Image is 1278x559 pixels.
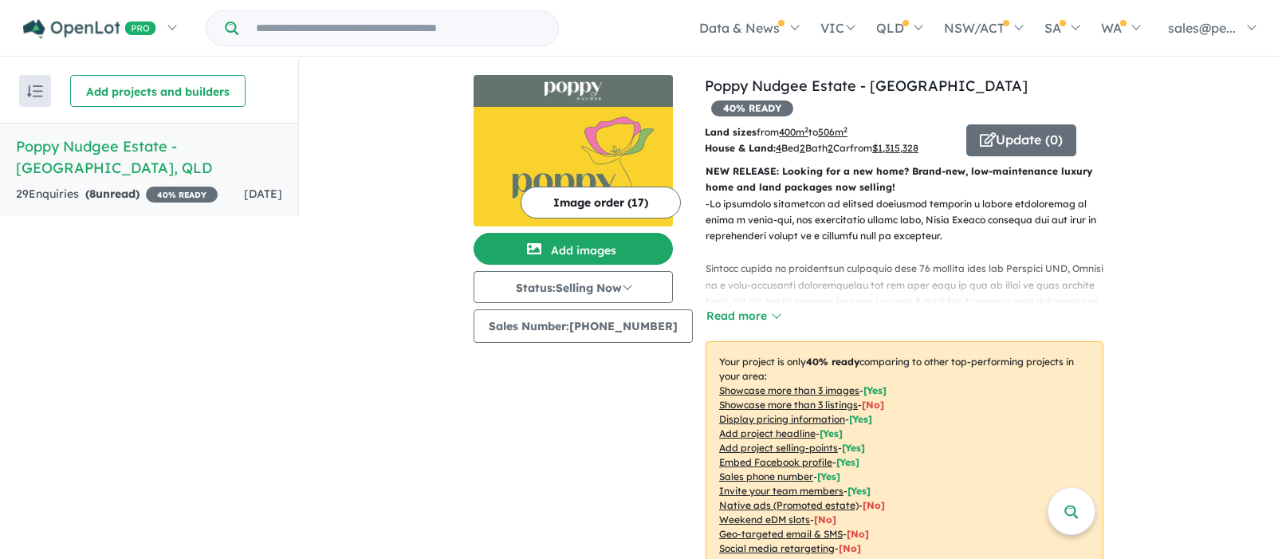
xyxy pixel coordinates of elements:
[146,187,218,203] span: 40 % READY
[85,187,140,201] strong: ( unread)
[849,413,872,425] span: [ Yes ]
[706,307,781,325] button: Read more
[16,185,218,204] div: 29 Enquir ies
[89,187,96,201] span: 8
[863,384,887,396] span: [ Yes ]
[776,142,781,154] u: 4
[474,233,673,265] button: Add images
[474,309,693,343] button: Sales Number:[PHONE_NUMBER]
[814,514,836,526] span: [No]
[70,75,246,107] button: Add projects and builders
[474,107,673,226] img: Poppy Nudgee Estate - Nudgee
[705,140,954,156] p: Bed Bath Car from
[719,384,859,396] u: Showcase more than 3 images
[244,187,282,201] span: [DATE]
[719,514,810,526] u: Weekend eDM slots
[719,456,832,468] u: Embed Facebook profile
[719,399,858,411] u: Showcase more than 3 listings
[242,11,555,45] input: Try estate name, suburb, builder or developer
[719,427,816,439] u: Add project headline
[847,485,871,497] span: [ Yes ]
[843,125,847,134] sup: 2
[836,456,859,468] span: [ Yes ]
[719,528,843,540] u: Geo-targeted email & SMS
[27,85,43,97] img: sort.svg
[706,163,1103,196] p: NEW RELEASE: Looking for a new home? Brand-new, low-maintenance luxury home and land packages now...
[719,499,859,511] u: Native ads (Promoted estate)
[16,136,282,179] h5: Poppy Nudgee Estate - [GEOGRAPHIC_DATA] , QLD
[804,125,808,134] sup: 2
[966,124,1076,156] button: Update (0)
[806,356,859,368] b: 40 % ready
[705,77,1028,95] a: Poppy Nudgee Estate - [GEOGRAPHIC_DATA]
[842,442,865,454] span: [ Yes ]
[705,124,954,140] p: from
[820,427,843,439] span: [ Yes ]
[705,126,757,138] b: Land sizes
[521,187,681,218] button: Image order (17)
[719,442,838,454] u: Add project selling-points
[839,542,861,554] span: [No]
[847,528,869,540] span: [No]
[863,499,885,511] span: [No]
[719,542,835,554] u: Social media retargeting
[828,142,833,154] u: 2
[719,413,845,425] u: Display pricing information
[474,75,673,226] a: Poppy Nudgee Estate - Nudgee LogoPoppy Nudgee Estate - Nudgee
[872,142,918,154] u: $ 1,315,328
[817,470,840,482] span: [ Yes ]
[23,19,156,39] img: Openlot PRO Logo White
[808,126,847,138] span: to
[705,142,776,154] b: House & Land:
[711,100,793,116] span: 40 % READY
[779,126,808,138] u: 400 m
[719,485,843,497] u: Invite your team members
[1168,20,1236,36] span: sales@pe...
[474,271,673,303] button: Status:Selling Now
[818,126,847,138] u: 506 m
[800,142,805,154] u: 2
[862,399,884,411] span: [ No ]
[719,470,813,482] u: Sales phone number
[480,81,667,100] img: Poppy Nudgee Estate - Nudgee Logo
